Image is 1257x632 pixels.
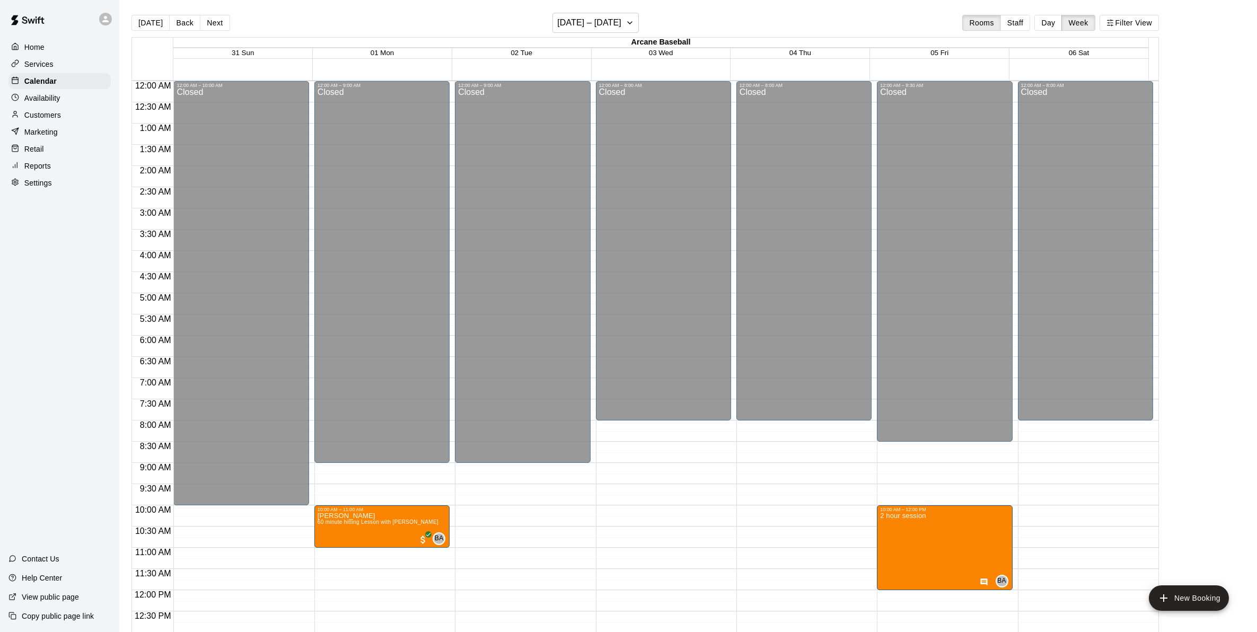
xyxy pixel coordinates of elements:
button: [DATE] – [DATE] [552,13,639,33]
a: Home [8,39,111,55]
div: 12:00 AM – 9:00 AM: Closed [314,81,450,463]
span: 5:30 AM [137,314,174,323]
a: Reports [8,158,111,174]
p: Services [24,59,54,69]
span: 11:30 AM [133,569,174,578]
span: 7:00 AM [137,378,174,387]
span: 3:30 AM [137,230,174,239]
div: 12:00 AM – 8:00 AM [599,83,728,88]
div: Closed [880,88,1009,445]
div: 12:00 AM – 8:30 AM [880,83,1009,88]
span: 1:30 AM [137,145,174,154]
span: 60 minute hitting Lesson with [PERSON_NAME] [318,519,438,525]
p: Reports [24,161,51,171]
span: 1:00 AM [137,124,174,133]
div: 12:00 AM – 10:00 AM: Closed [173,81,309,505]
div: 12:00 AM – 8:00 AM: Closed [596,81,731,420]
a: Availability [8,90,111,106]
a: Settings [8,175,111,191]
div: 10:00 AM – 12:00 PM: 2 hour session [877,505,1012,590]
button: Filter View [1100,15,1159,31]
span: Bryan Anderson [437,532,445,545]
p: Copy public page link [22,611,94,621]
div: Closed [1021,88,1150,424]
button: Back [169,15,200,31]
a: Customers [8,107,111,123]
span: Bryan Anderson [1000,575,1008,587]
button: 31 Sun [232,49,254,57]
span: 8:00 AM [137,420,174,429]
span: 2:00 AM [137,166,174,175]
span: 4:00 AM [137,251,174,260]
div: 12:00 AM – 8:00 AM [1021,83,1150,88]
a: Services [8,56,111,72]
div: Bryan Anderson [996,575,1008,587]
span: 10:30 AM [133,526,174,536]
button: 05 Fri [930,49,948,57]
span: 02 Tue [511,49,532,57]
svg: Has notes [980,578,988,586]
p: Settings [24,178,52,188]
div: 10:00 AM – 11:00 AM [318,507,446,512]
p: Marketing [24,127,58,137]
button: 01 Mon [371,49,394,57]
p: Availability [24,93,60,103]
div: 12:00 AM – 8:00 AM: Closed [1018,81,1153,420]
button: Rooms [962,15,1000,31]
span: BA [435,533,444,544]
span: 10:00 AM [133,505,174,514]
p: Retail [24,144,44,154]
div: 12:00 AM – 8:00 AM [740,83,868,88]
h6: [DATE] – [DATE] [557,15,621,30]
span: 4:30 AM [137,272,174,281]
button: 04 Thu [789,49,811,57]
div: 12:00 AM – 9:00 AM [458,83,587,88]
button: 06 Sat [1069,49,1089,57]
button: add [1149,585,1229,611]
p: Help Center [22,573,62,583]
div: 12:00 AM – 10:00 AM [177,83,305,88]
span: 12:30 PM [132,611,173,620]
button: [DATE] [131,15,170,31]
p: Home [24,42,45,52]
a: Retail [8,141,111,157]
span: 9:30 AM [137,484,174,493]
div: 12:00 AM – 8:00 AM: Closed [736,81,872,420]
span: 3:00 AM [137,208,174,217]
div: 12:00 AM – 8:30 AM: Closed [877,81,1012,442]
span: 7:30 AM [137,399,174,408]
div: Closed [458,88,587,467]
span: 6:00 AM [137,336,174,345]
div: 12:00 AM – 9:00 AM: Closed [455,81,590,463]
p: Contact Us [22,554,59,564]
div: Arcane Baseball [173,38,1148,48]
div: Calendar [8,73,111,89]
span: 8:30 AM [137,442,174,451]
p: View public page [22,592,79,602]
span: 12:00 PM [132,590,173,599]
span: All customers have paid [418,534,428,545]
span: 2:30 AM [137,187,174,196]
span: 11:00 AM [133,548,174,557]
div: Closed [599,88,728,424]
span: 5:00 AM [137,293,174,302]
div: Closed [740,88,868,424]
button: 03 Wed [649,49,673,57]
button: Next [200,15,230,31]
span: 12:30 AM [133,102,174,111]
p: Calendar [24,76,57,86]
span: 12:00 AM [133,81,174,90]
span: 9:00 AM [137,463,174,472]
a: Marketing [8,124,111,140]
